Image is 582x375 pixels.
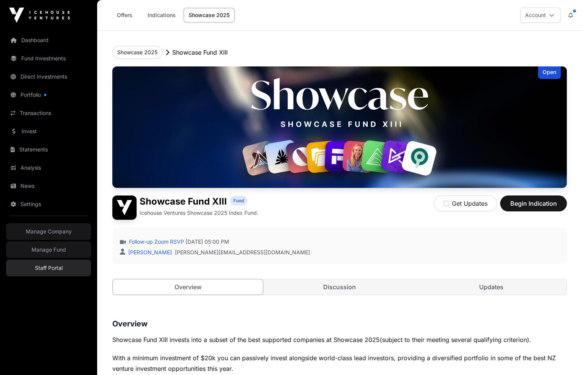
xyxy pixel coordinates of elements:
a: Showcase 2025 [184,8,234,22]
span: Fund [233,198,244,204]
p: Showcase Fund XIII [172,48,228,57]
a: Portfolio [6,87,91,103]
a: Analysis [6,159,91,176]
span: Showcase Fund XIII invests into a subset of the best supported companies at Showcase 2025 [112,336,380,343]
img: Icehouse Ventures Logo [9,8,70,23]
a: Staff Portal [6,260,91,276]
a: Transactions [6,105,91,121]
span: [DATE] 05:00 PM [186,238,229,246]
a: Overview [112,279,263,295]
a: [PERSON_NAME][EMAIL_ADDRESS][DOMAIN_NAME] [175,249,310,256]
a: Discussion [264,279,415,295]
a: Manage Fund [6,241,91,258]
p: Icehouse Ventures Showcase 2025 Index Fund. [140,209,258,217]
a: [PERSON_NAME] [127,249,172,255]
span: Begin Indication [510,199,557,208]
h1: Showcase Fund XIII [140,195,227,208]
nav: Tabs [113,279,566,295]
button: Account [520,8,561,23]
a: Follow-up Zoom RSVP [127,238,184,246]
a: Indications [143,8,181,22]
p: (subject to their meeting several qualifying criterion). [112,334,567,345]
a: Direct Investments [6,68,91,85]
a: Offers [109,8,140,22]
button: Begin Indication [500,195,567,211]
a: Invest [6,123,91,140]
div: Open [538,66,561,79]
button: Get Updates [434,195,497,211]
a: News [6,178,91,194]
a: Begin Indication [500,203,567,211]
a: Manage Company [6,223,91,240]
a: Updates [416,279,566,295]
a: Dashboard [6,32,91,49]
a: Settings [6,196,91,213]
h3: Overview [112,318,567,330]
a: Statements [6,141,91,158]
button: Showcase 2025 [112,46,162,59]
img: Showcase Fund XIII [112,195,137,220]
p: With a minimum investment of $20k you can passively invest alongside world-class lead investors, ... [112,353,567,374]
a: Fund Investments [6,50,91,67]
img: Showcase Fund XIII [112,66,567,188]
